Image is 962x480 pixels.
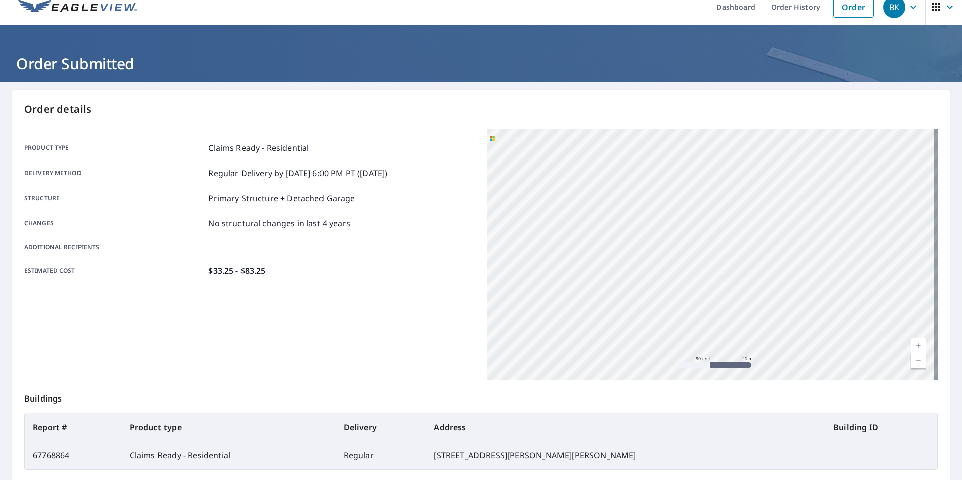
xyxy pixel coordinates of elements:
td: Regular [336,441,426,469]
p: Product type [24,142,204,154]
p: Delivery method [24,167,204,179]
p: Structure [24,192,204,204]
h1: Order Submitted [12,53,950,74]
p: Primary Structure + Detached Garage [208,192,355,204]
a: Current Level 19, Zoom In [911,338,926,353]
p: $33.25 - $83.25 [208,265,265,277]
td: 67768864 [25,441,122,469]
td: Claims Ready - Residential [122,441,336,469]
th: Report # [25,413,122,441]
th: Building ID [825,413,937,441]
td: [STREET_ADDRESS][PERSON_NAME][PERSON_NAME] [426,441,825,469]
p: Estimated cost [24,265,204,277]
p: Changes [24,217,204,229]
p: Claims Ready - Residential [208,142,309,154]
p: Regular Delivery by [DATE] 6:00 PM PT ([DATE]) [208,167,387,179]
p: Buildings [24,380,938,413]
a: Current Level 19, Zoom Out [911,353,926,368]
p: Additional recipients [24,243,204,252]
th: Product type [122,413,336,441]
th: Delivery [336,413,426,441]
th: Address [426,413,825,441]
p: Order details [24,102,938,117]
p: No structural changes in last 4 years [208,217,350,229]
